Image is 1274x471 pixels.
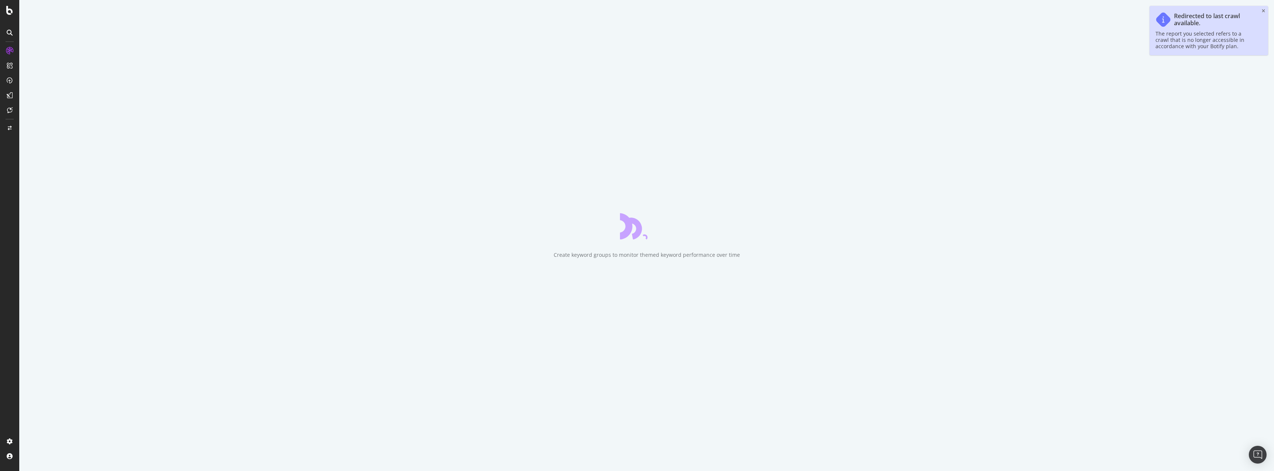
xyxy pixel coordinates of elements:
[1155,30,1255,49] div: The report you selected refers to a crawl that is no longer accessible in accordance with your Bo...
[620,213,673,239] div: animation
[554,251,740,259] div: Create keyword groups to monitor themed keyword performance over time
[1262,9,1265,13] div: close toast
[1249,446,1267,464] div: Open Intercom Messenger
[1174,13,1255,27] div: Redirected to last crawl available.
